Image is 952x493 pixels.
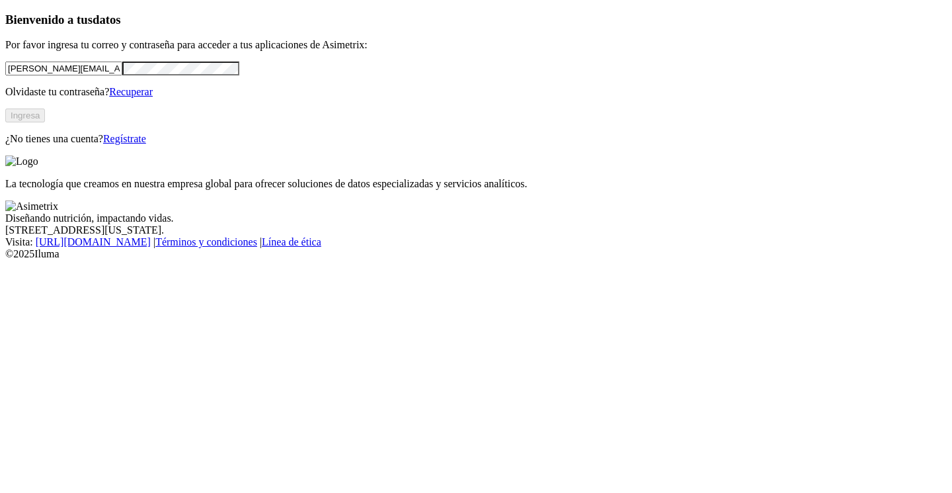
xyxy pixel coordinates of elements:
p: Olvidaste tu contraseña? [5,86,947,98]
p: La tecnología que creamos en nuestra empresa global para ofrecer soluciones de datos especializad... [5,178,947,190]
div: © 2025 Iluma [5,248,947,260]
p: ¿No tienes una cuenta? [5,133,947,145]
div: Visita : | | [5,236,947,248]
input: Tu correo [5,62,122,75]
img: Logo [5,156,38,167]
h3: Bienvenido a tus [5,13,947,27]
button: Ingresa [5,109,45,122]
div: Diseñando nutrición, impactando vidas. [5,212,947,224]
img: Asimetrix [5,201,58,212]
a: Regístrate [103,133,146,144]
a: Recuperar [109,86,153,97]
a: [URL][DOMAIN_NAME] [36,236,151,247]
span: datos [93,13,121,26]
p: Por favor ingresa tu correo y contraseña para acceder a tus aplicaciones de Asimetrix: [5,39,947,51]
a: Términos y condiciones [155,236,257,247]
a: Línea de ética [262,236,321,247]
div: [STREET_ADDRESS][US_STATE]. [5,224,947,236]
